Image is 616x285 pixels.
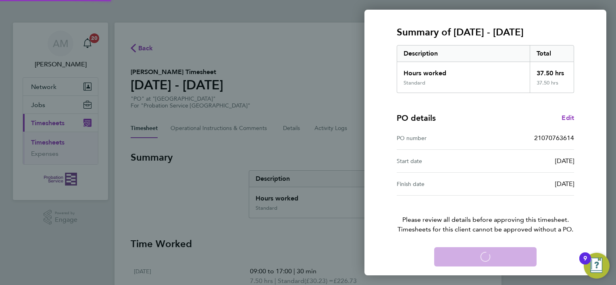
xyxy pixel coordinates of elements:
[530,80,574,93] div: 37.50 hrs
[485,179,574,189] div: [DATE]
[530,62,574,80] div: 37.50 hrs
[404,80,425,86] div: Standard
[485,156,574,166] div: [DATE]
[562,113,574,123] a: Edit
[397,156,485,166] div: Start date
[562,114,574,122] span: Edit
[397,112,436,124] h4: PO details
[387,196,584,234] p: Please review all details before approving this timesheet.
[584,253,610,279] button: Open Resource Center, 9 new notifications
[397,179,485,189] div: Finish date
[397,133,485,143] div: PO number
[387,225,584,234] span: Timesheets for this client cannot be approved without a PO.
[397,26,574,39] h3: Summary of [DATE] - [DATE]
[530,45,574,62] div: Total
[583,258,587,269] div: 9
[397,45,574,93] div: Summary of 25 - 31 Aug 2025
[397,45,530,62] div: Description
[534,134,574,142] span: 21070763614
[397,62,530,80] div: Hours worked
